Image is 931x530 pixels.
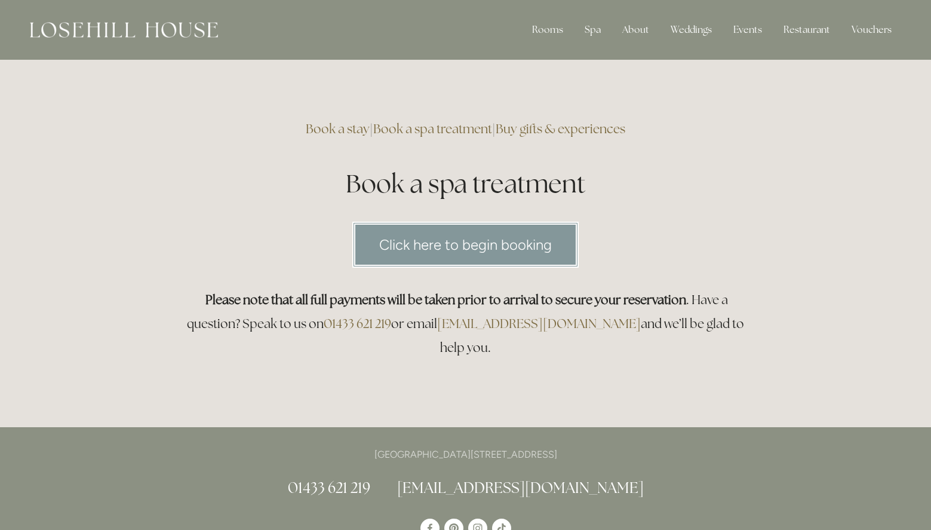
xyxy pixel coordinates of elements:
h3: . Have a question? Speak to us on or email and we’ll be glad to help you. [180,288,751,360]
div: Weddings [661,18,721,42]
img: Losehill House [30,22,218,38]
a: Book a stay [306,121,370,137]
a: Buy gifts & experiences [496,121,625,137]
div: Events [724,18,772,42]
strong: Please note that all full payments will be taken prior to arrival to secure your reservation [205,292,686,308]
h3: | | [180,117,751,141]
div: Spa [575,18,610,42]
a: Book a spa treatment [373,121,492,137]
a: Vouchers [842,18,901,42]
a: [EMAIL_ADDRESS][DOMAIN_NAME] [437,315,641,332]
a: [EMAIL_ADDRESS][DOMAIN_NAME] [397,478,644,497]
a: 01433 621 219 [324,315,391,332]
h1: Book a spa treatment [180,166,751,201]
div: Rooms [523,18,573,42]
div: Restaurant [774,18,840,42]
div: About [613,18,659,42]
a: 01433 621 219 [288,478,370,497]
a: Click here to begin booking [352,222,579,268]
p: [GEOGRAPHIC_DATA][STREET_ADDRESS] [180,446,751,462]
